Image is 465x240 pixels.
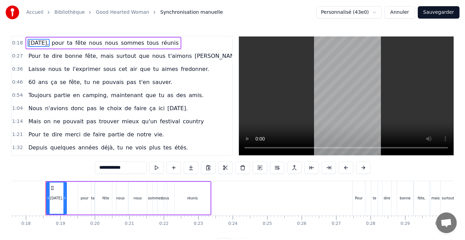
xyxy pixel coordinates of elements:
[436,212,457,233] a: Ouvrir le chat
[149,144,161,152] span: plus
[162,196,169,201] div: tous
[26,9,223,16] nav: breadcrumb
[86,104,97,112] span: pas
[133,196,142,201] div: nous
[50,78,58,86] span: ça
[12,79,23,86] span: 0:46
[442,196,454,201] div: surtout
[54,9,85,16] a: Bibliothèque
[125,144,133,152] span: ne
[82,91,109,99] span: camping,
[124,104,132,112] span: de
[180,65,210,73] span: fredonner.
[366,221,375,227] div: 0:28
[400,196,411,201] div: bonne
[163,144,172,152] span: tes
[121,117,139,125] span: mieux
[28,117,41,125] span: Mais
[418,6,459,19] button: Sauvegarder
[103,65,117,73] span: sous
[153,131,165,138] span: vie.
[373,196,376,201] div: te
[62,117,84,125] span: pouvait
[187,196,198,201] div: réunis
[152,78,173,86] span: sauver.
[161,65,179,73] span: aimes
[384,6,415,19] button: Annuler
[188,91,204,99] span: amis.
[44,104,69,112] span: n'avions
[182,117,204,125] span: country
[120,39,145,47] span: sommes
[139,65,151,73] span: que
[43,52,50,60] span: te
[297,221,306,227] div: 0:26
[64,65,71,73] span: te
[159,117,181,125] span: festival
[43,117,51,125] span: on
[38,78,49,86] span: ans
[384,196,390,201] div: dire
[70,104,85,112] span: donc
[141,117,158,125] span: qu'un
[50,196,63,201] div: [DATE],
[84,52,99,60] span: fête,
[107,104,123,112] span: choix
[12,131,23,138] span: 1:21
[118,65,128,73] span: cet
[166,91,174,99] span: as
[158,104,165,112] span: ici
[418,196,426,201] div: fête,
[83,131,91,138] span: de
[84,78,91,86] span: tu
[145,91,156,99] span: que
[175,91,186,99] span: des
[51,131,63,138] span: dire
[174,144,189,152] span: étés.
[12,66,23,73] span: 0:36
[28,131,41,138] span: Pour
[28,39,49,47] span: [DATE],
[12,118,23,125] span: 1:14
[110,91,143,99] span: maintenant
[74,39,87,47] span: fête
[64,52,83,60] span: bonne
[194,221,203,227] div: 0:23
[12,53,23,60] span: 0:27
[332,221,341,227] div: 0:27
[98,117,120,125] span: trouver
[90,221,100,227] div: 0:20
[116,52,137,60] span: surtout
[96,9,149,16] a: Good Hearted Woman
[68,78,82,86] span: fête,
[152,65,159,73] span: tu
[6,6,19,19] img: youka
[72,65,101,73] span: l'exprimer
[53,91,71,99] span: partie
[28,91,52,99] span: Toujours
[136,131,152,138] span: notre
[12,105,23,112] span: 1:04
[48,65,62,73] span: nous
[104,39,119,47] span: nous
[133,104,147,112] span: faire
[72,91,81,99] span: en
[263,221,272,227] div: 0:25
[28,144,48,152] span: Depuis
[78,144,99,152] span: années
[126,78,137,86] span: pas
[135,144,147,152] span: vois
[158,91,165,99] span: tu
[43,131,50,138] span: te
[26,9,43,16] a: Accueil
[138,52,150,60] span: que
[102,196,109,201] div: fête
[12,40,23,46] span: 0:18
[59,78,67,86] span: se
[92,78,100,86] span: ne
[401,221,410,227] div: 0:29
[151,52,166,60] span: nous
[64,131,81,138] span: merci
[92,131,106,138] span: faire
[138,78,150,86] span: t'en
